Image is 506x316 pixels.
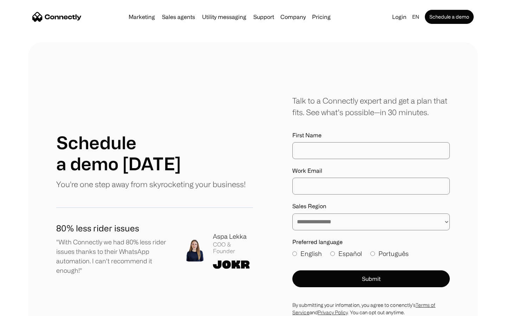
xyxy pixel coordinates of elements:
div: Aspa Lekka [213,232,253,241]
a: Privacy Policy [318,310,348,315]
input: English [292,251,297,256]
a: Support [251,14,277,20]
label: Preferred language [292,239,450,245]
a: Schedule a demo [425,10,474,24]
div: en [412,12,419,22]
a: Sales agents [159,14,198,20]
label: Português [370,249,409,258]
p: You're one step away from skyrocketing your business! [56,178,246,190]
label: Sales Region [292,203,450,210]
label: Español [330,249,362,258]
div: COO & Founder [213,241,253,255]
div: Company [280,12,306,22]
h1: Schedule a demo [DATE] [56,132,181,174]
a: Utility messaging [199,14,249,20]
a: Marketing [126,14,158,20]
h1: 80% less rider issues [56,222,172,235]
label: First Name [292,132,450,139]
ul: Language list [14,304,42,314]
div: By submitting your infomation, you agree to conenctly’s and . You can opt out anytime. [292,301,450,316]
p: "With Connectly we had 80% less rider issues thanks to their WhatsApp automation. I can't recomme... [56,237,172,275]
input: Português [370,251,375,256]
label: Work Email [292,167,450,174]
aside: Language selected: English [7,303,42,314]
input: Español [330,251,335,256]
label: English [292,249,322,258]
a: Terms of Service [292,302,435,315]
a: Pricing [309,14,333,20]
div: Talk to a Connectly expert and get a plan that fits. See what’s possible—in 30 minutes. [292,95,450,118]
a: Login [389,12,409,22]
button: Submit [292,270,450,287]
